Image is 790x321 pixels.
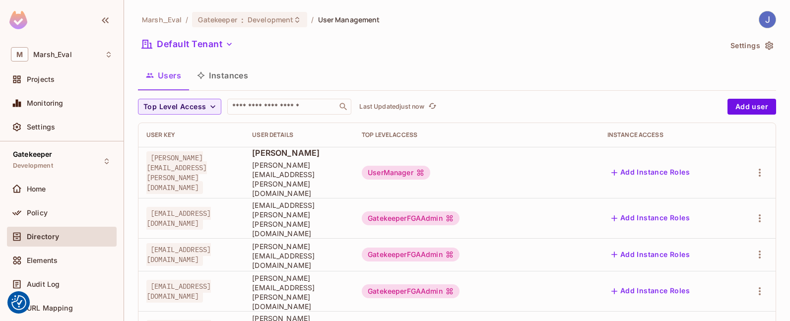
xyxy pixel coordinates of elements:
[186,15,188,24] li: /
[252,200,346,238] span: [EMAIL_ADDRESS][PERSON_NAME][PERSON_NAME][DOMAIN_NAME]
[252,242,346,270] span: [PERSON_NAME][EMAIL_ADDRESS][DOMAIN_NAME]
[252,273,346,311] span: [PERSON_NAME][EMAIL_ADDRESS][PERSON_NAME][DOMAIN_NAME]
[362,211,460,225] div: GatekeeperFGAAdmin
[146,280,211,303] span: [EMAIL_ADDRESS][DOMAIN_NAME]
[27,280,60,288] span: Audit Log
[138,63,189,88] button: Users
[607,283,694,299] button: Add Instance Roles
[727,99,776,115] button: Add user
[252,160,346,198] span: [PERSON_NAME][EMAIL_ADDRESS][PERSON_NAME][DOMAIN_NAME]
[607,131,726,139] div: Instance Access
[143,101,206,113] span: Top Level Access
[726,38,776,54] button: Settings
[13,162,53,170] span: Development
[146,131,236,139] div: User Key
[138,36,237,52] button: Default Tenant
[33,51,72,59] span: Workspace: Marsh_Eval
[252,147,346,158] span: [PERSON_NAME]
[27,209,48,217] span: Policy
[359,103,424,111] p: Last Updated just now
[311,15,314,24] li: /
[252,131,346,139] div: User Details
[198,15,237,24] span: Gatekeeper
[11,295,26,310] img: Revisit consent button
[11,47,28,62] span: M
[189,63,256,88] button: Instances
[146,243,211,266] span: [EMAIL_ADDRESS][DOMAIN_NAME]
[362,131,592,139] div: Top Level Access
[318,15,380,24] span: User Management
[248,15,293,24] span: Development
[27,304,73,312] span: URL Mapping
[759,11,776,28] img: Jose Basanta
[11,295,26,310] button: Consent Preferences
[146,207,211,230] span: [EMAIL_ADDRESS][DOMAIN_NAME]
[607,165,694,181] button: Add Instance Roles
[428,102,437,112] span: refresh
[9,11,27,29] img: SReyMgAAAABJRU5ErkJggg==
[424,101,438,113] span: Click to refresh data
[142,15,182,24] span: the active workspace
[27,75,55,83] span: Projects
[27,99,64,107] span: Monitoring
[27,185,46,193] span: Home
[13,150,53,158] span: Gatekeeper
[362,284,460,298] div: GatekeeperFGAAdmin
[362,166,430,180] div: UserManager
[138,99,221,115] button: Top Level Access
[607,210,694,226] button: Add Instance Roles
[607,247,694,262] button: Add Instance Roles
[27,233,59,241] span: Directory
[27,123,55,131] span: Settings
[362,248,460,261] div: GatekeeperFGAAdmin
[27,257,58,264] span: Elements
[146,151,207,194] span: [PERSON_NAME][EMAIL_ADDRESS][PERSON_NAME][DOMAIN_NAME]
[241,16,244,24] span: :
[426,101,438,113] button: refresh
